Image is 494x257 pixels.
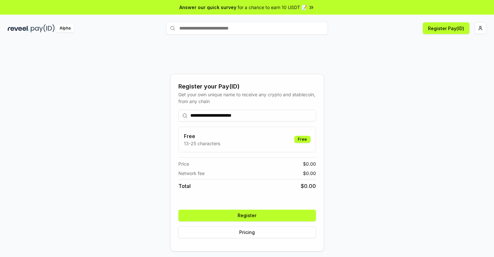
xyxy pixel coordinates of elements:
[179,4,236,11] span: Answer our quick survey
[238,4,307,11] span: for a chance to earn 10 USDT 📝
[178,170,205,177] span: Network fee
[301,182,316,190] span: $ 0.00
[184,132,220,140] h3: Free
[8,24,29,32] img: reveel_dark
[178,182,191,190] span: Total
[178,82,316,91] div: Register your Pay(ID)
[423,22,469,34] button: Register Pay(ID)
[178,210,316,221] button: Register
[303,160,316,167] span: $ 0.00
[178,227,316,238] button: Pricing
[303,170,316,177] span: $ 0.00
[178,91,316,105] div: Get your own unique name to receive any crypto and stablecoin, from any chain
[184,140,220,147] p: 13-25 characters
[294,136,310,143] div: Free
[31,24,55,32] img: pay_id
[178,160,189,167] span: Price
[56,24,74,32] div: Alpha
